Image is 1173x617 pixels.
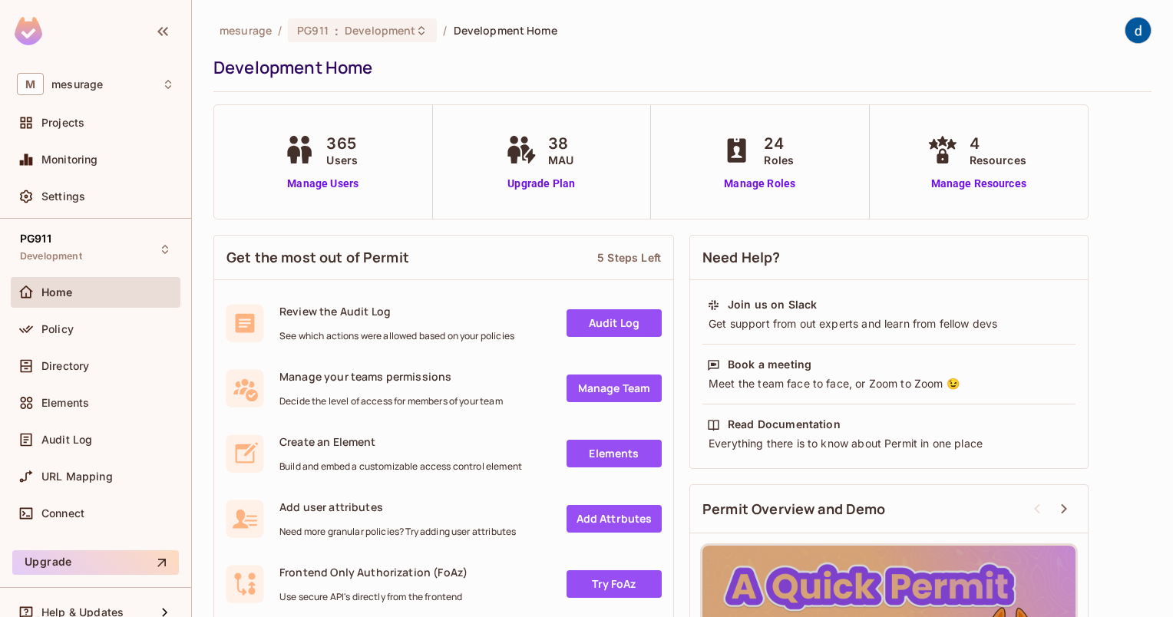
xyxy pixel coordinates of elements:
a: Upgrade Plan [502,176,581,192]
span: 38 [548,132,573,155]
span: Get the most out of Permit [226,248,409,267]
span: Elements [41,397,89,409]
span: PG911 [297,23,329,38]
div: 5 Steps Left [597,250,661,265]
span: Connect [41,507,84,520]
a: Manage Users [280,176,365,192]
a: Manage Roles [718,176,801,192]
a: Add Attrbutes [567,505,662,533]
span: Workspace: mesurage [51,78,103,91]
span: Permit Overview and Demo [702,500,886,519]
span: Add user attributes [279,500,516,514]
span: 365 [326,132,358,155]
span: Home [41,286,73,299]
div: Join us on Slack [728,297,817,312]
span: Use secure API's directly from the frontend [279,591,468,603]
span: the active workspace [220,23,272,38]
span: Audit Log [41,434,92,446]
span: 24 [764,132,794,155]
span: Users [326,152,358,168]
li: / [443,23,447,38]
span: Development Home [454,23,557,38]
span: : [334,25,339,37]
a: Elements [567,440,662,467]
div: Development Home [213,56,1144,79]
span: Projects [41,117,84,129]
img: SReyMgAAAABJRU5ErkJggg== [15,17,42,45]
a: Manage Resources [924,176,1034,192]
div: Book a meeting [728,357,811,372]
span: Resources [970,152,1026,168]
span: Development [345,23,415,38]
span: 4 [970,132,1026,155]
span: Frontend Only Authorization (FoAz) [279,565,468,579]
span: Policy [41,323,74,335]
span: URL Mapping [41,470,113,483]
span: Monitoring [41,153,98,166]
div: Read Documentation [728,417,841,432]
button: Upgrade [12,550,179,575]
span: Need more granular policies? Try adding user attributes [279,526,516,538]
a: Manage Team [567,374,662,402]
span: Decide the level of access for members of your team [279,395,503,407]
span: Review the Audit Log [279,304,514,318]
span: Directory [41,360,89,372]
a: Audit Log [567,309,662,337]
span: Build and embed a customizable access control element [279,460,522,473]
span: Create an Element [279,434,522,449]
span: MAU [548,152,573,168]
span: M [17,73,44,95]
div: Meet the team face to face, or Zoom to Zoom 😉 [707,376,1071,391]
span: PG911 [20,233,51,245]
a: Try FoAz [567,570,662,598]
li: / [278,23,282,38]
span: Manage your teams permissions [279,369,503,384]
div: Get support from out experts and learn from fellow devs [707,316,1071,332]
span: Development [20,250,82,262]
span: See which actions were allowed based on your policies [279,330,514,342]
span: Settings [41,190,85,203]
span: Roles [764,152,794,168]
div: Everything there is to know about Permit in one place [707,436,1071,451]
span: Need Help? [702,248,781,267]
img: dev 911gcl [1125,18,1151,43]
